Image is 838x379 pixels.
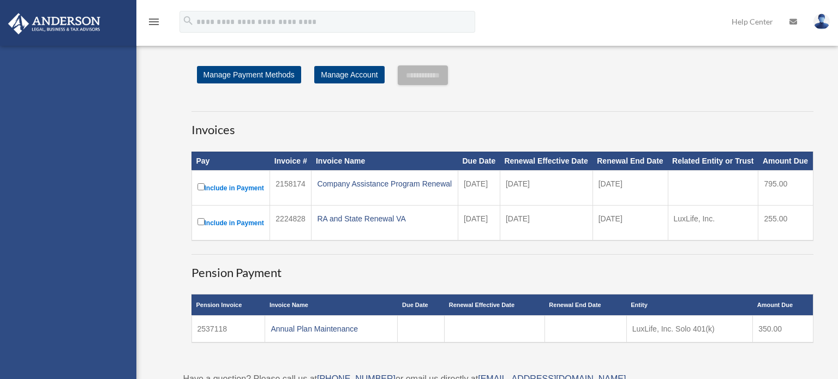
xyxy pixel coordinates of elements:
[668,205,758,240] td: LuxLife, Inc.
[270,205,312,240] td: 2224828
[544,294,626,316] th: Renewal End Date
[5,13,104,34] img: Anderson Advisors Platinum Portal
[398,294,445,316] th: Due Date
[147,15,160,28] i: menu
[197,183,205,190] input: Include in Payment
[271,324,358,333] a: Annual Plan Maintenance
[191,254,813,281] h3: Pension Payment
[500,205,592,240] td: [DATE]
[813,14,830,29] img: User Pic
[197,218,205,225] input: Include in Payment
[191,294,265,316] th: Pension Invoice
[626,294,753,316] th: Entity
[758,170,813,205] td: 795.00
[197,216,265,230] label: Include in Payment
[445,294,545,316] th: Renewal Effective Date
[592,205,668,240] td: [DATE]
[753,294,813,316] th: Amount Due
[758,205,813,240] td: 255.00
[191,152,270,170] th: Pay
[197,66,301,83] a: Manage Payment Methods
[314,66,384,83] a: Manage Account
[500,170,592,205] td: [DATE]
[191,111,813,139] h3: Invoices
[317,211,452,226] div: RA and State Renewal VA
[592,152,668,170] th: Renewal End Date
[191,316,265,343] td: 2537118
[270,152,312,170] th: Invoice #
[458,205,500,240] td: [DATE]
[758,152,813,170] th: Amount Due
[458,170,500,205] td: [DATE]
[668,152,758,170] th: Related Entity or Trust
[270,170,312,205] td: 2158174
[500,152,592,170] th: Renewal Effective Date
[265,294,398,316] th: Invoice Name
[458,152,500,170] th: Due Date
[753,316,813,343] td: 350.00
[197,181,265,195] label: Include in Payment
[147,19,160,28] a: menu
[182,15,194,27] i: search
[592,170,668,205] td: [DATE]
[317,176,452,191] div: Company Assistance Program Renewal
[626,316,753,343] td: LuxLife, Inc. Solo 401(k)
[312,152,458,170] th: Invoice Name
